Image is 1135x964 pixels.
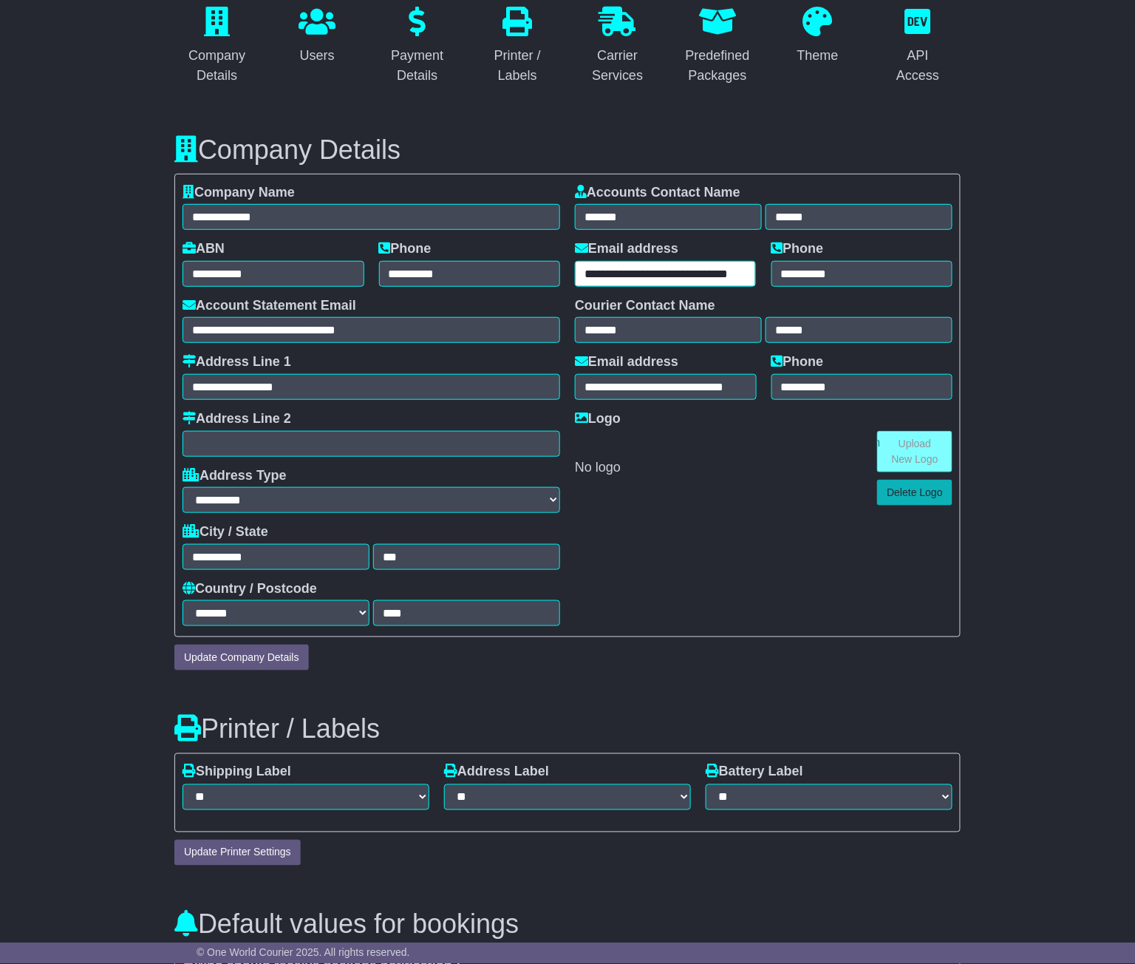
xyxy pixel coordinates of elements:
[771,354,824,370] label: Phone
[575,298,715,314] label: Courier Contact Name
[797,46,839,66] div: Theme
[183,354,291,370] label: Address Line 1
[885,46,952,86] div: API Access
[575,460,621,475] span: No logo
[575,411,621,427] label: Logo
[183,411,291,427] label: Address Line 2
[877,431,952,472] a: Upload New Logo
[183,524,268,540] label: City / State
[475,1,561,91] a: Printer / Labels
[575,1,661,91] a: Carrier Services
[444,764,549,781] label: Address Label
[174,910,961,940] h3: Default values for bookings
[183,185,295,201] label: Company Name
[174,840,301,866] button: Update Printer Settings
[197,947,410,959] span: © One World Courier 2025. All rights reserved.
[174,645,309,671] button: Update Company Details
[183,764,291,781] label: Shipping Label
[183,468,287,484] label: Address Type
[575,185,740,201] label: Accounts Contact Name
[485,46,551,86] div: Printer / Labels
[183,241,225,257] label: ABN
[379,241,432,257] label: Phone
[184,46,250,86] div: Company Details
[876,1,961,91] a: API Access
[706,764,803,781] label: Battery Label
[685,46,751,86] div: Predefined Packages
[289,1,345,71] a: Users
[675,1,761,91] a: Predefined Packages
[174,715,961,744] h3: Printer / Labels
[584,46,651,86] div: Carrier Services
[575,354,678,370] label: Email address
[183,298,356,314] label: Account Statement Email
[174,135,961,165] h3: Company Details
[788,1,848,71] a: Theme
[174,1,260,91] a: Company Details
[183,581,317,597] label: Country / Postcode
[384,46,451,86] div: Payment Details
[375,1,460,91] a: Payment Details
[771,241,824,257] label: Phone
[299,46,335,66] div: Users
[575,241,678,257] label: Email address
